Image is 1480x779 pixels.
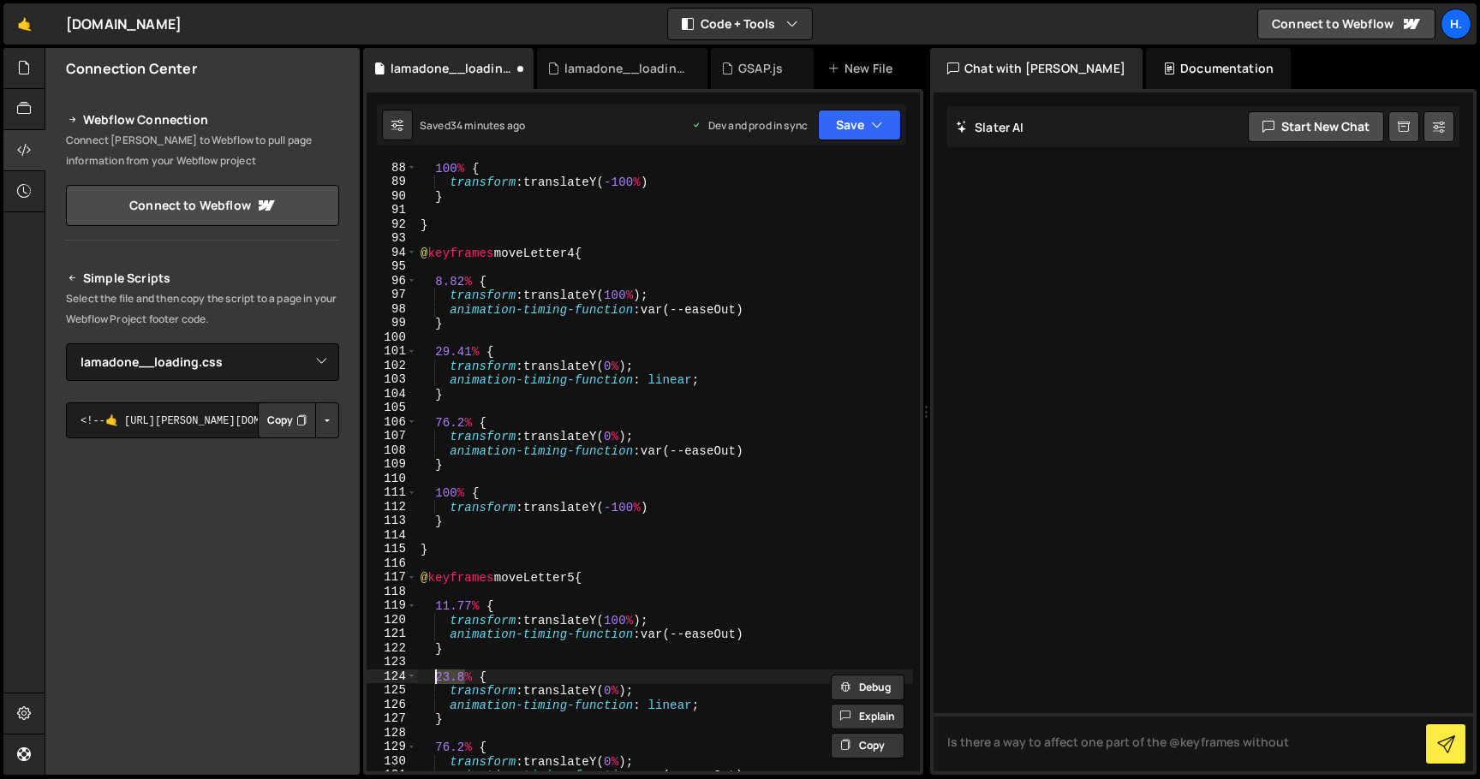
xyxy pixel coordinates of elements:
div: 109 [367,457,417,472]
div: 118 [367,585,417,599]
div: 93 [367,231,417,246]
div: 99 [367,316,417,330]
iframe: YouTube video player [66,467,341,621]
div: 98 [367,302,417,317]
button: Start new chat [1248,111,1384,142]
div: lamadone__loading.css [391,60,513,77]
div: 88 [367,161,417,175]
a: h. [1441,9,1471,39]
p: Select the file and then copy the script to a page in your Webflow Project footer code. [66,288,339,330]
div: 106 [367,415,417,430]
div: Dev and prod in sync [691,118,808,133]
div: 112 [367,500,417,514]
div: [DOMAIN_NAME] [66,14,182,34]
div: 122 [367,641,417,656]
div: 97 [367,288,417,302]
div: 128 [367,726,417,740]
div: 108 [367,443,417,458]
div: 94 [367,246,417,260]
button: Copy [831,733,904,758]
h2: Webflow Connection [66,110,339,130]
div: 89 [367,175,417,189]
div: GSAP.js [738,60,783,77]
div: lamadone__loading.js [564,60,687,77]
div: Button group with nested dropdown [258,402,339,438]
p: Connect [PERSON_NAME] to Webflow to pull page information from your Webflow project [66,130,339,171]
textarea: <!--🤙 [URL][PERSON_NAME][DOMAIN_NAME]> <script>document.addEventListener("DOMContentLoaded", func... [66,402,339,438]
button: Save [818,110,901,140]
div: 123 [367,655,417,669]
div: 129 [367,740,417,754]
div: 121 [367,627,417,641]
a: 🤙 [3,3,45,45]
div: 110 [367,472,417,486]
div: 120 [367,613,417,627]
h2: Connection Center [66,59,197,78]
div: 116 [367,556,417,571]
div: 125 [367,683,417,698]
div: 103 [367,372,417,387]
div: New File [827,60,899,77]
div: 96 [367,274,417,288]
h2: Simple Scripts [66,268,339,288]
div: Documentation [1146,48,1291,89]
a: Connect to Webflow [1257,9,1435,39]
div: 117 [367,570,417,585]
div: 91 [367,203,417,217]
div: 34 minutes ago [451,118,525,133]
div: 90 [367,189,417,204]
button: Code + Tools [668,9,812,39]
div: 124 [367,669,417,684]
button: Copy [258,402,316,438]
div: 95 [367,259,417,274]
div: 126 [367,698,417,712]
div: 130 [367,754,417,769]
h2: Slater AI [956,119,1024,135]
div: 100 [367,330,417,345]
div: 113 [367,514,417,528]
div: 102 [367,359,417,373]
div: 105 [367,401,417,415]
div: 114 [367,528,417,543]
div: 111 [367,485,417,500]
div: 104 [367,387,417,401]
div: Chat with [PERSON_NAME] [930,48,1143,89]
button: Debug [831,675,904,700]
div: 101 [367,344,417,359]
div: 107 [367,429,417,443]
div: 92 [367,217,417,232]
div: 119 [367,598,417,613]
div: 127 [367,711,417,726]
a: Connect to Webflow [66,185,339,226]
div: 115 [367,542,417,556]
div: Saved [420,118,525,133]
button: Explain [831,704,904,729]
